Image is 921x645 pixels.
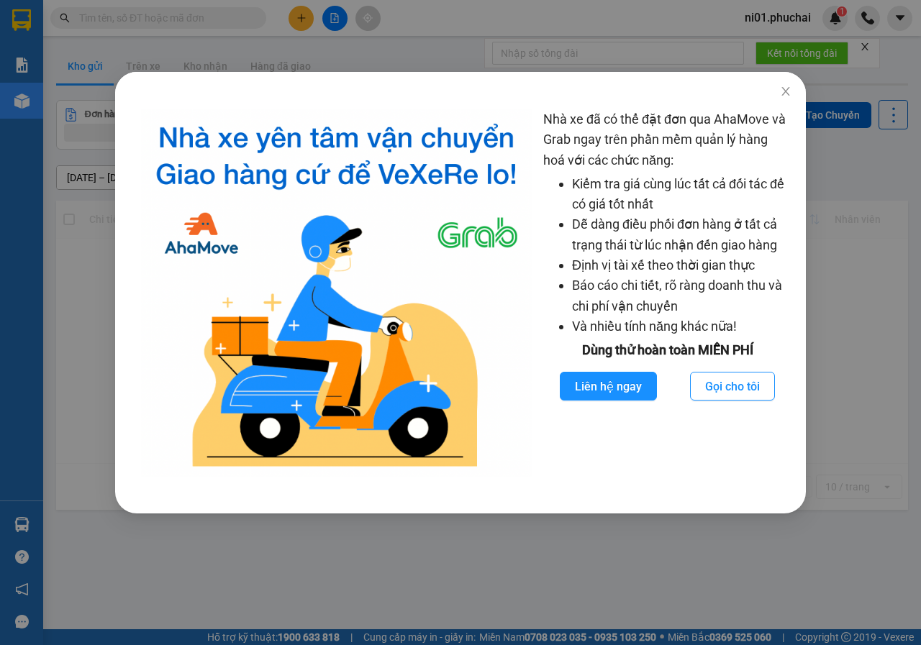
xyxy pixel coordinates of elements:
[560,372,657,401] button: Liên hệ ngay
[572,255,791,275] li: Định vị tài xế theo thời gian thực
[575,378,642,395] span: Liên hệ ngay
[543,109,791,477] div: Nhà xe đã có thể đặt đơn qua AhaMove và Grab ngay trên phần mềm quản lý hàng hoá với các chức năng:
[543,340,791,360] div: Dùng thử hoàn toàn MIỄN PHÍ
[572,214,791,255] li: Dễ dàng điều phối đơn hàng ở tất cả trạng thái từ lúc nhận đến giao hàng
[766,72,806,112] button: Close
[572,275,791,316] li: Báo cáo chi tiết, rõ ràng doanh thu và chi phí vận chuyển
[780,86,791,97] span: close
[690,372,775,401] button: Gọi cho tôi
[572,316,791,337] li: Và nhiều tính năng khác nữa!
[141,109,532,477] img: logo
[705,378,760,395] span: Gọi cho tôi
[572,174,791,215] li: Kiểm tra giá cùng lúc tất cả đối tác để có giá tốt nhất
